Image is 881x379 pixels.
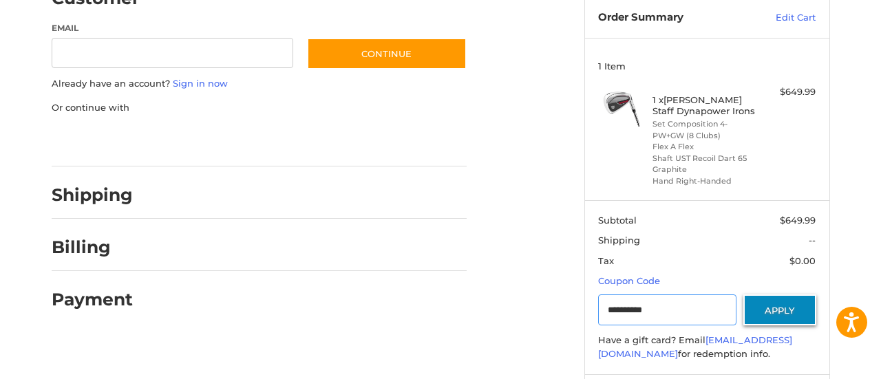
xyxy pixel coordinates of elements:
[598,61,816,72] h3: 1 Item
[652,94,758,117] h4: 1 x [PERSON_NAME] Staff Dynapower Irons
[652,141,758,153] li: Flex A Flex
[52,22,294,34] label: Email
[280,128,383,153] iframe: PayPal-venmo
[598,275,660,286] a: Coupon Code
[743,294,816,325] button: Apply
[780,215,816,226] span: $649.99
[173,78,228,89] a: Sign in now
[47,128,150,153] iframe: PayPal-paypal
[789,255,816,266] span: $0.00
[52,184,133,206] h2: Shipping
[307,38,467,69] button: Continue
[761,85,816,99] div: $649.99
[164,128,267,153] iframe: PayPal-paylater
[598,215,637,226] span: Subtotal
[652,153,758,175] li: Shaft UST Recoil Dart 65 Graphite
[598,255,614,266] span: Tax
[52,289,133,310] h2: Payment
[598,235,640,246] span: Shipping
[598,334,792,359] a: [EMAIL_ADDRESS][DOMAIN_NAME]
[809,235,816,246] span: --
[598,294,736,325] input: Gift Certificate or Coupon Code
[598,11,746,25] h3: Order Summary
[52,237,132,258] h2: Billing
[598,334,816,360] div: Have a gift card? Email for redemption info.
[52,101,467,115] p: Or continue with
[52,77,467,91] p: Already have an account?
[746,11,816,25] a: Edit Cart
[652,175,758,187] li: Hand Right-Handed
[652,118,758,141] li: Set Composition 4-PW+GW (8 Clubs)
